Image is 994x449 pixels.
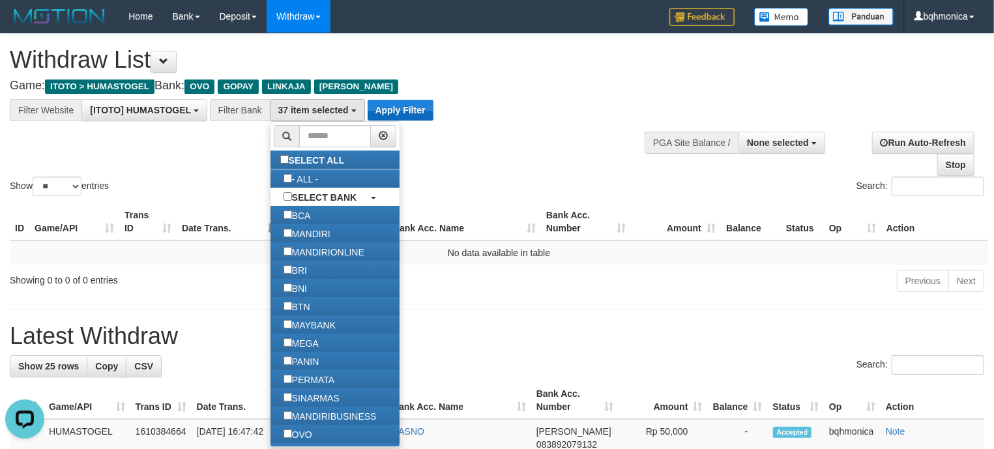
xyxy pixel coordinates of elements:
[184,80,214,94] span: OVO
[29,203,119,240] th: Game/API: activate to sort column ascending
[388,203,541,240] th: Bank Acc. Name: activate to sort column ascending
[10,323,984,349] h1: Latest Withdraw
[631,203,721,240] th: Amount: activate to sort column ascending
[747,138,809,148] span: None selected
[368,100,433,121] button: Apply Filter
[284,429,292,438] input: OVO
[284,338,292,347] input: MEGA
[284,192,292,201] input: SELECT BANK
[45,80,154,94] span: ITOTO > HUMASTOGEL
[10,99,81,121] div: Filter Website
[387,382,531,419] th: Bank Acc. Name: activate to sort column ascending
[270,242,377,261] label: MANDIRIONLINE
[280,155,289,164] input: SELECT ALL
[270,99,365,121] button: 37 item selected
[284,411,292,420] input: MANDIRIBUSINESS
[541,203,631,240] th: Bank Acc. Number: activate to sort column ascending
[270,279,320,297] label: BNI
[270,352,332,370] label: PANIN
[768,382,825,419] th: Status: activate to sort column ascending
[897,270,949,292] a: Previous
[270,370,348,388] label: PERMATA
[948,270,984,292] a: Next
[87,355,126,377] a: Copy
[284,283,292,292] input: BNI
[10,203,29,240] th: ID
[856,355,984,375] label: Search:
[278,105,349,115] span: 37 item selected
[5,5,44,44] button: Open LiveChat chat widget
[10,268,404,287] div: Showing 0 to 0 of 0 entries
[134,361,153,371] span: CSV
[126,355,162,377] a: CSV
[284,229,292,237] input: MANDIRI
[284,247,292,255] input: MANDIRIONLINE
[270,261,320,279] label: BRI
[210,99,270,121] div: Filter Bank
[270,206,324,224] label: BCA
[754,8,809,26] img: Button%20Memo.svg
[284,302,292,310] input: BTN
[81,99,207,121] button: [ITOTO] HUMASTOGEL
[669,8,735,26] img: Feedback.jpg
[10,47,650,73] h1: Withdraw List
[262,80,311,94] span: LINKAJA
[645,132,738,154] div: PGA Site Balance /
[881,382,984,419] th: Action
[284,375,292,383] input: PERMATA
[270,297,323,315] label: BTN
[881,203,988,240] th: Action
[531,382,619,419] th: Bank Acc. Number: activate to sort column ascending
[284,210,292,219] input: BCA
[314,80,398,94] span: [PERSON_NAME]
[872,132,974,154] a: Run Auto-Refresh
[44,382,130,419] th: Game/API: activate to sort column ascending
[886,426,905,437] a: Note
[95,361,118,371] span: Copy
[292,192,357,203] b: SELECT BANK
[10,80,650,93] h4: Game: Bank:
[90,105,191,115] span: [ITOTO] HUMASTOGEL
[856,177,984,196] label: Search:
[781,203,824,240] th: Status
[270,151,358,169] label: SELECT ALL
[270,188,400,206] a: SELECT BANK
[270,315,349,334] label: MAYBANK
[10,355,87,377] a: Show 25 rows
[721,203,781,240] th: Balance
[10,177,109,196] label: Show entries
[284,356,292,365] input: PANIN
[536,426,611,437] span: [PERSON_NAME]
[130,382,192,419] th: Trans ID: activate to sort column ascending
[284,265,292,274] input: BRI
[392,426,424,437] a: KASNO
[937,154,974,176] a: Stop
[119,203,177,240] th: Trans ID: activate to sort column ascending
[828,8,894,25] img: panduan.png
[270,224,344,242] label: MANDIRI
[10,7,109,26] img: MOTION_logo.png
[10,240,988,265] td: No data available in table
[284,320,292,328] input: MAYBANK
[177,203,282,240] th: Date Trans.: activate to sort column descending
[773,427,812,438] span: Accepted
[33,177,81,196] select: Showentries
[824,382,881,419] th: Op: activate to sort column ascending
[824,203,881,240] th: Op: activate to sort column ascending
[218,80,259,94] span: GOPAY
[270,334,332,352] label: MEGA
[619,382,708,419] th: Amount: activate to sort column ascending
[270,407,390,425] label: MANDIRIBUSINESS
[284,174,292,182] input: - ALL -
[270,169,332,188] label: - ALL -
[892,177,984,196] input: Search:
[708,382,768,419] th: Balance: activate to sort column ascending
[18,361,79,371] span: Show 25 rows
[270,388,353,407] label: SINARMAS
[738,132,825,154] button: None selected
[192,382,287,419] th: Date Trans.: activate to sort column ascending
[10,382,44,419] th: ID: activate to sort column descending
[270,425,325,443] label: OVO
[284,393,292,401] input: SINARMAS
[892,355,984,375] input: Search:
